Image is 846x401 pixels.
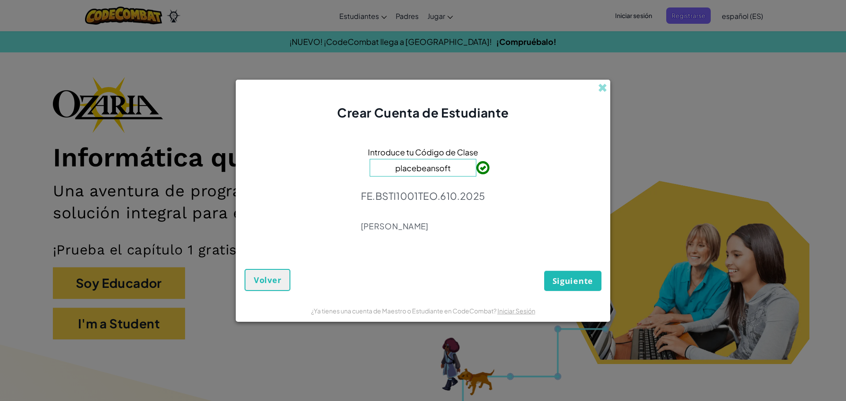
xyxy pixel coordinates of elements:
[245,269,290,291] button: Volver
[553,276,593,286] span: Siguiente
[361,190,486,202] p: FE.BSTI1001TEO.610.2025
[311,307,497,315] span: ¿Ya tienes una cuenta de Maestro o Estudiante en CodeCombat?
[497,307,535,315] a: Iniciar Sesión
[361,221,486,232] p: [PERSON_NAME]
[368,146,478,158] span: Introduce tu Código de Clase
[544,271,601,291] button: Siguiente
[337,105,509,120] span: Crear Cuenta de Estudiante
[254,275,281,285] span: Volver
